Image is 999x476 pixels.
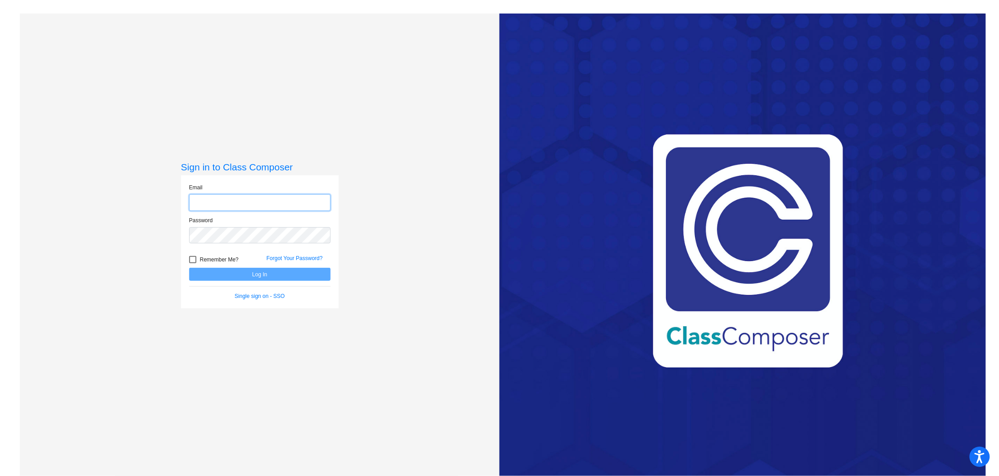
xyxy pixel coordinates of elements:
span: Remember Me? [200,254,239,265]
h3: Sign in to Class Composer [181,161,339,173]
button: Log In [189,268,331,281]
label: Password [189,216,213,224]
a: Forgot Your Password? [267,255,323,261]
a: Single sign on - SSO [235,293,285,299]
label: Email [189,183,203,192]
